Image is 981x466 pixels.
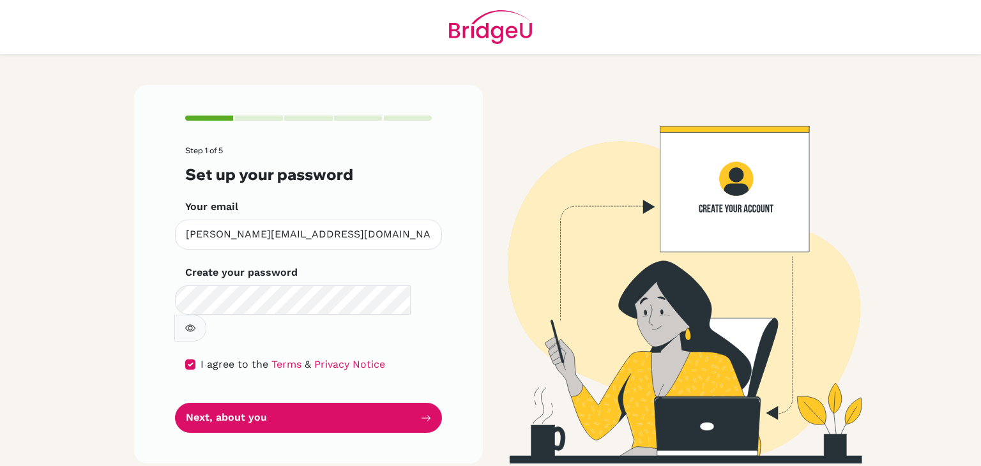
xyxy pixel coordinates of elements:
a: Terms [271,358,301,370]
label: Create your password [185,265,298,280]
span: Step 1 of 5 [185,146,223,155]
input: Insert your email* [175,220,442,250]
span: I agree to the [201,358,268,370]
span: & [305,358,311,370]
a: Privacy Notice [314,358,385,370]
label: Your email [185,199,238,214]
button: Next, about you [175,403,442,433]
h3: Set up your password [185,165,432,184]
